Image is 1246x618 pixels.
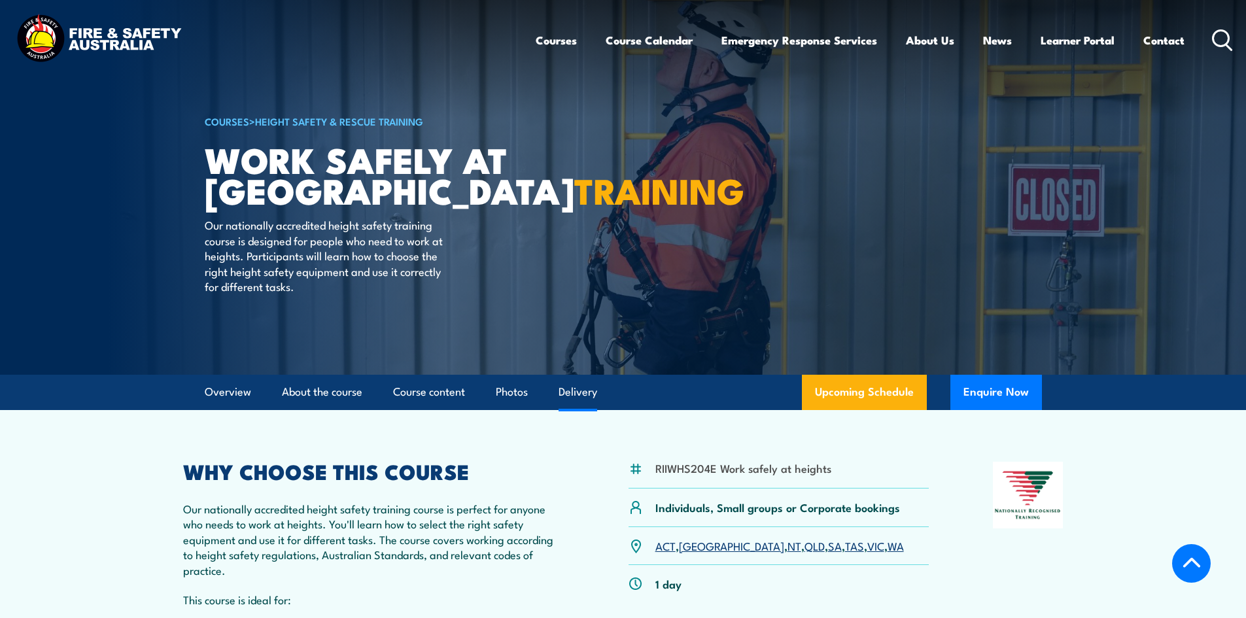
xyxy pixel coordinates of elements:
a: News [983,23,1012,58]
a: About the course [282,375,362,409]
a: [GEOGRAPHIC_DATA] [679,538,784,553]
p: Our nationally accredited height safety training course is perfect for anyone who needs to work a... [183,501,565,577]
a: Photos [496,375,528,409]
a: Overview [205,375,251,409]
h6: > [205,113,528,129]
p: Our nationally accredited height safety training course is designed for people who need to work a... [205,217,443,294]
h1: Work Safely at [GEOGRAPHIC_DATA] [205,144,528,205]
a: QLD [805,538,825,553]
a: NT [787,538,801,553]
a: Contact [1143,23,1185,58]
button: Enquire Now [950,375,1042,410]
a: Delivery [559,375,597,409]
p: This course is ideal for: [183,592,565,607]
strong: TRAINING [574,162,744,216]
a: Course content [393,375,465,409]
a: About Us [906,23,954,58]
p: , , , , , , , [655,538,904,553]
p: Individuals, Small groups or Corporate bookings [655,500,900,515]
a: Emergency Response Services [721,23,877,58]
a: WA [888,538,904,553]
a: TAS [845,538,864,553]
li: RIIWHS204E Work safely at heights [655,460,831,475]
h2: WHY CHOOSE THIS COURSE [183,462,565,480]
a: Upcoming Schedule [802,375,927,410]
a: Learner Portal [1041,23,1115,58]
p: 1 day [655,576,682,591]
a: ACT [655,538,676,553]
a: SA [828,538,842,553]
a: Height Safety & Rescue Training [255,114,423,128]
img: Nationally Recognised Training logo. [993,462,1064,528]
a: Course Calendar [606,23,693,58]
a: COURSES [205,114,249,128]
a: Courses [536,23,577,58]
a: VIC [867,538,884,553]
